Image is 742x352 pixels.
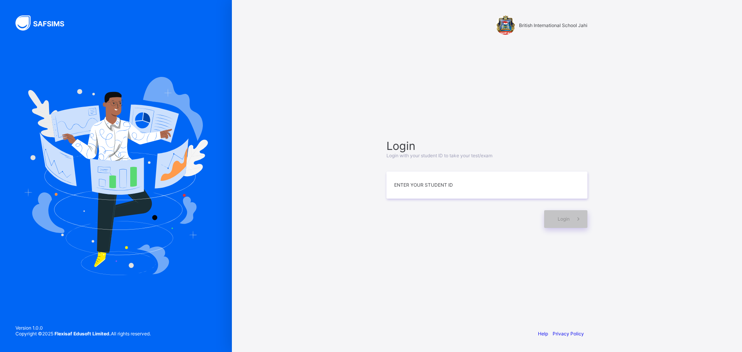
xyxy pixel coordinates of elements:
img: Hero Image [24,77,208,275]
img: SAFSIMS Logo [15,15,73,31]
a: Privacy Policy [553,331,584,337]
span: British International School Jahi [519,22,587,28]
span: Login [386,139,587,153]
span: Copyright © 2025 All rights reserved. [15,331,151,337]
a: Help [538,331,548,337]
span: Version 1.0.0 [15,325,151,331]
strong: Flexisaf Edusoft Limited. [54,331,111,337]
span: Login with your student ID to take your test/exam [386,153,492,158]
span: Login [558,216,570,222]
